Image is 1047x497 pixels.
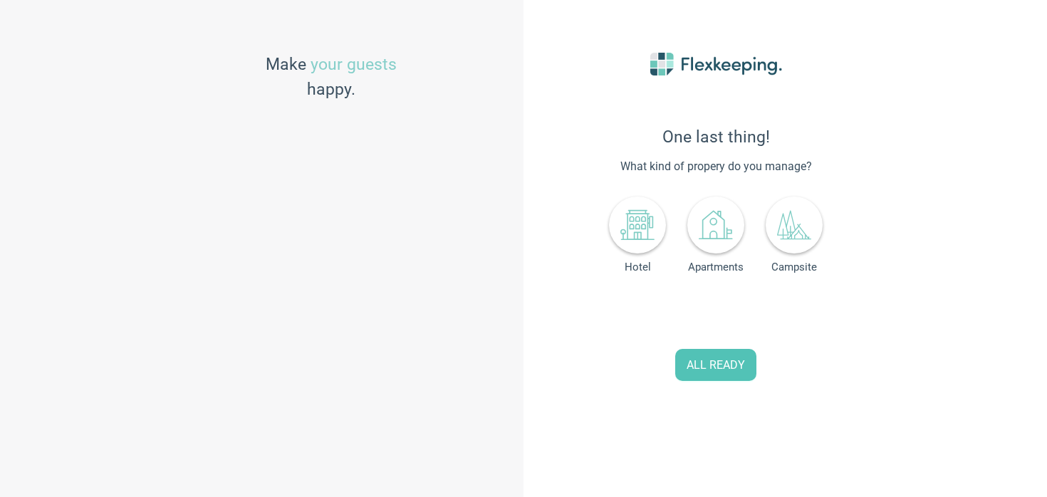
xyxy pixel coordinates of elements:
[766,261,823,273] span: Campsite
[687,261,744,273] span: Apartments
[609,261,666,273] span: Hotel
[687,357,745,374] span: ALL READY
[559,127,872,147] span: One last thing!
[675,349,756,381] button: ALL READY
[266,53,397,103] span: Make happy.
[559,158,872,175] span: What kind of propery do you manage?
[311,55,397,74] span: your guests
